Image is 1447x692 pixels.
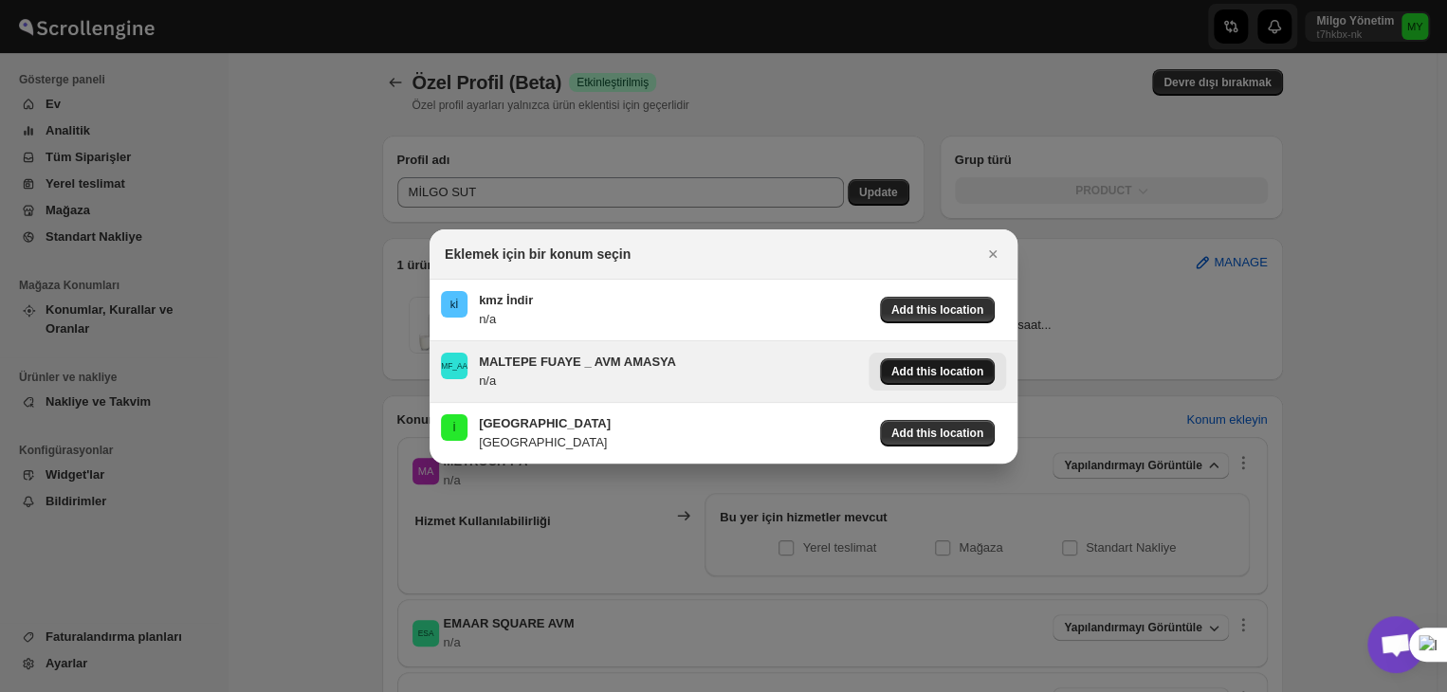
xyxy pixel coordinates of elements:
[479,310,869,329] div: n/a
[1367,616,1424,673] div: Açık sohbet
[479,414,869,433] h3: [GEOGRAPHIC_DATA]
[869,353,1006,391] button: Add this location
[479,291,869,310] h3: kmz İndir
[891,302,983,318] span: Add this location
[479,372,869,391] div: n/a
[441,291,467,318] span: kmz İndir
[891,426,983,441] span: Add this location
[452,421,455,432] text: İ
[869,291,1006,329] button: Add this location
[441,414,467,441] span: İSTANBUL
[450,298,459,309] text: kİ
[479,433,869,452] div: [GEOGRAPHIC_DATA]
[980,241,1006,267] button: Close
[869,414,1006,452] button: Add this location
[891,364,983,379] span: Add this location
[479,353,869,372] h3: MALTEPE FUAYE _ AVM AMASYA
[445,245,631,264] h2: Eklemek için bir konum seçin
[441,360,467,370] text: MF_AA
[441,353,467,379] span: MALTEPE FUAYE _ AVM AMASYA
